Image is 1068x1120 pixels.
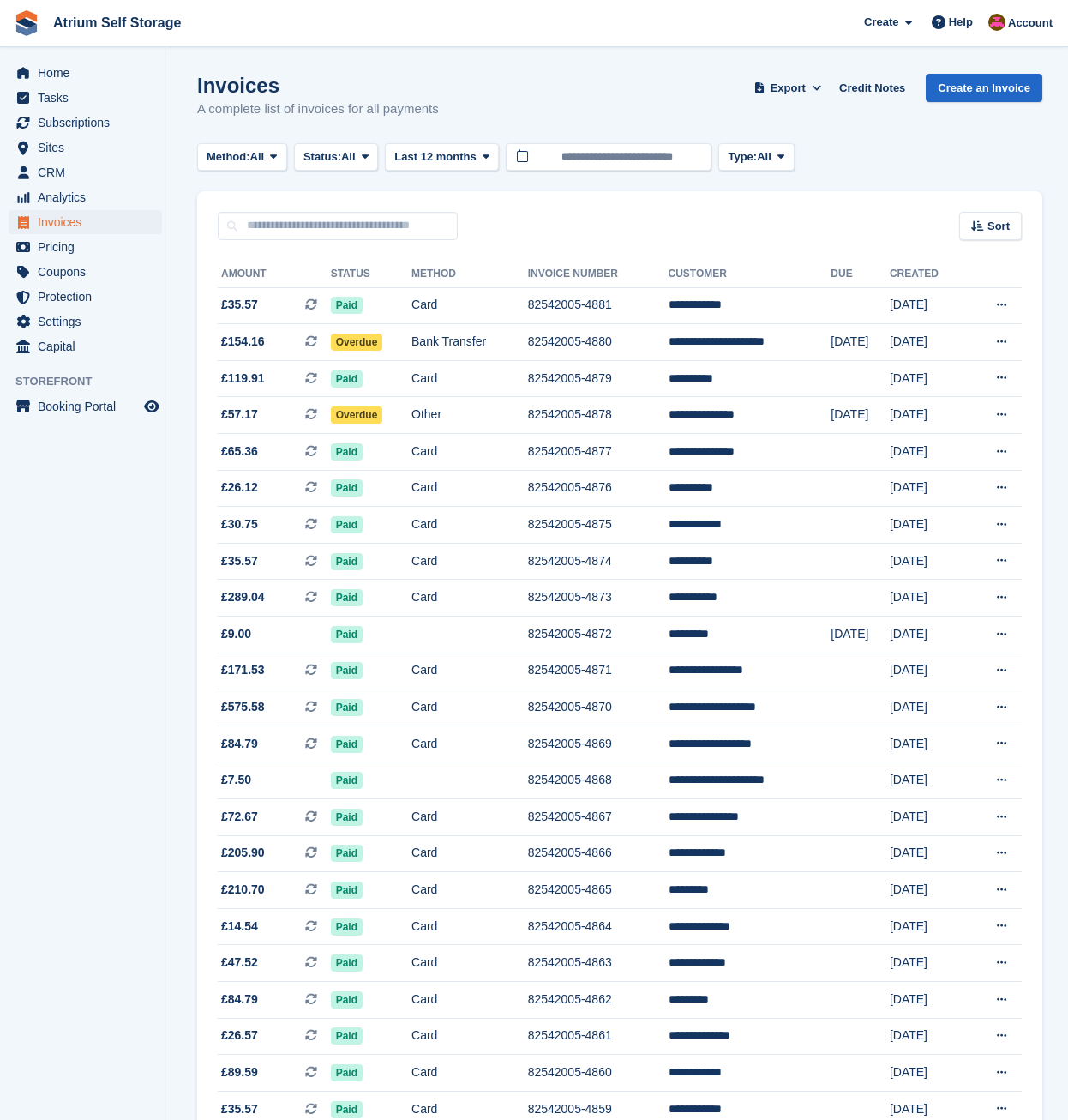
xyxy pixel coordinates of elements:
[197,74,439,97] h1: Invoices
[528,835,669,872] td: 82542005-4866
[38,61,141,85] span: Home
[9,160,162,184] a: menu
[832,74,912,102] a: Credit Notes
[221,443,258,461] span: £65.36
[331,772,363,789] span: Paid
[331,443,363,461] span: Paid
[528,617,669,653] td: 82542005-4872
[528,908,669,945] td: 82542005-4864
[341,148,356,166] span: All
[831,261,890,288] th: Due
[890,908,966,945] td: [DATE]
[528,726,669,762] td: 82542005-4869
[528,1055,669,1092] td: 82542005-4860
[38,285,141,309] span: Protection
[9,135,162,160] a: menu
[38,310,141,334] span: Settings
[528,1018,669,1055] td: 82542005-4861
[890,261,966,288] th: Created
[9,185,162,209] a: menu
[331,297,363,314] span: Paid
[221,296,258,314] span: £35.57
[331,516,363,533] span: Paid
[331,589,363,606] span: Paid
[411,287,528,324] td: Card
[331,699,363,716] span: Paid
[250,148,265,166] span: All
[411,580,528,617] td: Card
[728,148,757,166] span: Type:
[218,261,331,288] th: Amount
[331,1101,363,1118] span: Paid
[38,135,141,160] span: Sites
[331,553,363,570] span: Paid
[221,515,258,533] span: £30.75
[890,287,966,324] td: [DATE]
[221,1063,258,1081] span: £89.59
[411,543,528,580] td: Card
[9,310,162,334] a: menu
[9,210,162,234] a: menu
[331,918,363,936] span: Paid
[46,9,188,37] a: Atrium Self Storage
[718,143,794,172] button: Type: All
[528,507,669,544] td: 82542005-4875
[757,148,771,166] span: All
[331,1027,363,1045] span: Paid
[38,210,141,234] span: Invoices
[987,218,1010,235] span: Sort
[411,689,528,726] td: Card
[411,835,528,872] td: Card
[890,799,966,836] td: [DATE]
[411,799,528,836] td: Card
[331,370,363,388] span: Paid
[221,370,265,388] span: £119.91
[221,844,265,862] span: £205.90
[890,653,966,689] td: [DATE]
[411,872,528,909] td: Card
[890,1055,966,1092] td: [DATE]
[528,653,669,689] td: 82542005-4871
[890,617,966,653] td: [DATE]
[890,689,966,726] td: [DATE]
[890,543,966,580] td: [DATE]
[221,735,258,753] span: £84.79
[9,334,162,358] a: menu
[528,799,669,836] td: 82542005-4867
[38,334,141,358] span: Capital
[221,881,265,899] span: £210.70
[528,360,669,397] td: 82542005-4879
[528,324,669,361] td: 82542005-4880
[411,360,528,397] td: Card
[221,625,251,643] span: £9.00
[890,1018,966,1055] td: [DATE]
[38,235,141,259] span: Pricing
[9,61,162,85] a: menu
[221,991,258,1009] span: £84.79
[331,809,363,826] span: Paid
[197,99,439,119] p: A complete list of invoices for all payments
[197,143,287,172] button: Method: All
[890,945,966,982] td: [DATE]
[528,287,669,324] td: 82542005-4881
[411,908,528,945] td: Card
[669,261,831,288] th: Customer
[831,617,890,653] td: [DATE]
[411,397,528,434] td: Other
[890,397,966,434] td: [DATE]
[864,14,898,31] span: Create
[528,981,669,1018] td: 82542005-4862
[221,698,265,716] span: £575.58
[411,945,528,982] td: Card
[38,86,141,110] span: Tasks
[331,626,363,643] span: Paid
[9,235,162,259] a: menu
[890,434,966,471] td: [DATE]
[831,324,890,361] td: [DATE]
[411,507,528,544] td: Card
[331,736,363,753] span: Paid
[294,143,378,172] button: Status: All
[385,143,499,172] button: Last 12 months
[528,261,669,288] th: Invoice Number
[207,148,250,166] span: Method:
